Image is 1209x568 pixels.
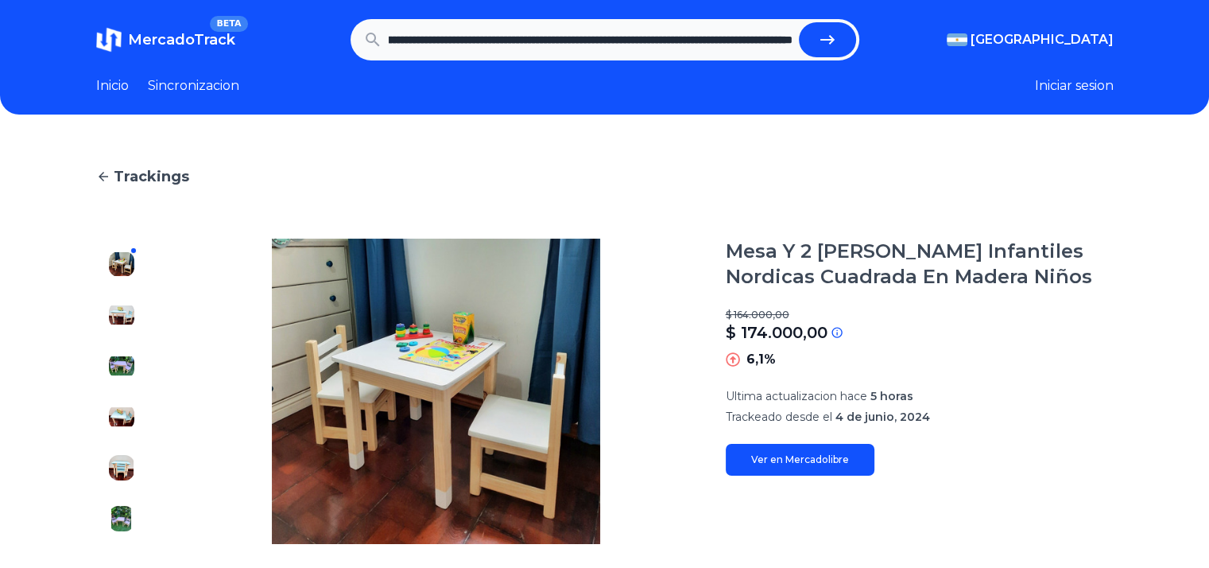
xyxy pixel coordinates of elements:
[109,506,134,531] img: Mesa Y 2 Sillas Infantiles Nordicas Cuadrada En Madera Niños
[114,165,189,188] span: Trackings
[947,30,1114,49] button: [GEOGRAPHIC_DATA]
[109,455,134,480] img: Mesa Y 2 Sillas Infantiles Nordicas Cuadrada En Madera Niños
[128,31,235,49] span: MercadoTrack
[971,30,1114,49] span: [GEOGRAPHIC_DATA]
[109,302,134,328] img: Mesa Y 2 Sillas Infantiles Nordicas Cuadrada En Madera Niños
[179,239,694,544] img: Mesa Y 2 Sillas Infantiles Nordicas Cuadrada En Madera Niños
[947,33,967,46] img: Argentina
[726,389,867,403] span: Ultima actualizacion hace
[148,76,239,95] a: Sincronizacion
[109,251,134,277] img: Mesa Y 2 Sillas Infantiles Nordicas Cuadrada En Madera Niños
[96,27,122,53] img: MercadoTrack
[726,321,827,344] p: $ 174.000,00
[746,350,776,369] p: 6,1%
[109,404,134,430] img: Mesa Y 2 Sillas Infantiles Nordicas Cuadrada En Madera Niños
[109,353,134,379] img: Mesa Y 2 Sillas Infantiles Nordicas Cuadrada En Madera Niños
[726,239,1114,290] h1: Mesa Y 2 [PERSON_NAME] Infantiles Nordicas Cuadrada En Madera Niños
[835,410,930,424] span: 4 de junio, 2024
[726,410,832,424] span: Trackeado desde el
[96,76,129,95] a: Inicio
[1035,76,1114,95] button: Iniciar sesion
[726,444,874,476] a: Ver en Mercadolibre
[96,165,1114,188] a: Trackings
[96,27,235,53] a: MercadoTrackBETA
[726,309,1114,321] p: $ 164.000,00
[210,16,247,32] span: BETA
[870,389,913,403] span: 5 horas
